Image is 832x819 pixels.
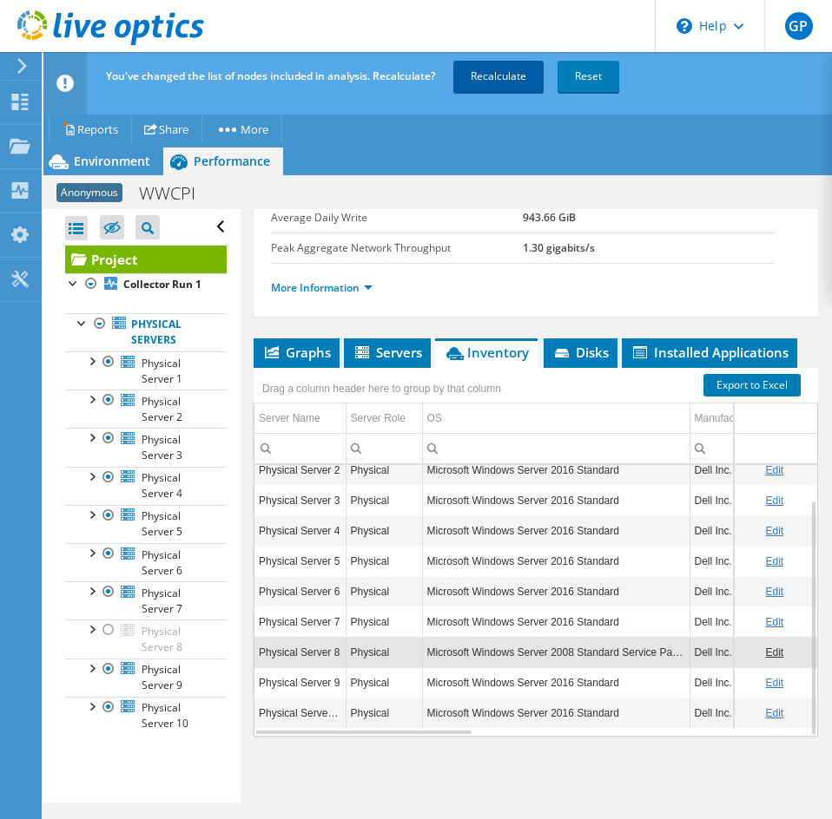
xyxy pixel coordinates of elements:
a: More [201,115,282,142]
span: Physical Server 7 [142,586,182,616]
td: Column OS, Filter cell [422,433,690,463]
td: Column Manufacturer, Value Dell Inc. [690,455,776,485]
a: Edit [765,555,783,567]
span: Inventory [444,344,529,361]
td: Column Server Name, Value Physical Server 8 [254,637,346,667]
td: Column Server Role, Value Physical [346,546,422,576]
span: Physical Server 5 [142,508,182,539]
a: Physical Server 9 [65,658,227,697]
span: Servers [353,344,422,361]
td: Column Server Role, Value Physical [346,455,422,485]
td: Column OS, Value Microsoft Windows Server 2016 Standard [422,546,690,576]
span: Physical Server 10 [142,700,188,731]
td: Server Name Column [254,403,346,434]
td: Column Server Name, Value Physical Server 3 [254,485,346,515]
td: Column Server Name, Value Physical Server 7 [254,606,346,637]
div: Physical [351,612,418,632]
a: Edit [765,677,783,689]
div: Physical [351,490,418,511]
td: Column Server Role, Value Physical [346,698,422,728]
td: Column OS, Value Microsoft Windows Server 2016 Standard [422,515,690,546]
b: 943.66 GiB [523,210,576,225]
span: Graphs [262,344,331,361]
div: OS [427,408,442,429]
div: Physical [351,581,418,602]
td: Column OS, Value Microsoft Windows Server 2016 Standard [422,576,690,606]
a: Physical Server 2 [65,390,227,428]
svg: \n [677,18,692,34]
a: Physical Servers [65,313,227,351]
div: Physical [351,460,418,481]
td: Manufacturer Column [690,403,776,434]
a: More Information [271,280,373,295]
td: Column Server Role, Value Physical [346,637,422,667]
a: Edit [765,586,783,598]
a: Physical Server 5 [65,505,227,543]
div: Server Role [351,408,406,429]
label: Peak Aggregate Network Throughput [271,239,523,257]
td: OS Column [422,403,690,434]
td: Column Server Role, Filter cell [346,433,422,463]
span: Physical Server 6 [142,547,182,578]
a: Physical Server 8 [65,619,227,658]
a: Recalculate [453,61,544,92]
span: Physical Server 8 [142,624,182,654]
td: Column OS, Value Microsoft Windows Server 2016 Standard [422,455,690,485]
td: Column Manufacturer, Value Dell Inc. [690,515,776,546]
td: Column OS, Value Microsoft Windows Server 2016 Standard [422,485,690,515]
td: Column Manufacturer, Value Dell Inc. [690,667,776,698]
div: Manufacturer [695,408,756,429]
b: 1.30 gigabits/s [523,240,595,255]
td: Column Server Name, Value Physical Server 4 [254,515,346,546]
span: Disks [552,344,609,361]
span: Physical Server 3 [142,432,182,462]
a: Edit [765,707,783,719]
td: Column Server Role, Value Physical [346,515,422,546]
div: Physical [351,521,418,541]
td: Column Manufacturer, Value Dell Inc. [690,485,776,515]
td: Column Manufacturer, Value Dell Inc. [690,576,776,606]
td: Column Manufacturer, Value Dell Inc. [690,698,776,728]
td: Column OS, Value Microsoft Windows Server 2016 Standard [422,667,690,698]
a: Reset [558,61,619,92]
td: Column OS, Value Microsoft Windows Server 2016 Standard [422,606,690,637]
a: Physical Server 3 [65,428,227,466]
td: Server Role Column [346,403,422,434]
span: Environment [74,153,150,169]
label: Average Daily Write [271,209,523,226]
div: Physical [351,672,418,693]
span: GP [785,12,813,40]
td: Column Server Name, Value Physical Server 10 [254,698,346,728]
a: Edit [765,646,783,658]
a: Physical Server 4 [65,467,227,505]
div: Physical [351,642,418,663]
div: Physical [351,703,418,724]
a: Reports [49,115,132,142]
a: Edit [765,495,783,507]
a: Physical Server 10 [65,697,227,735]
td: Column Server Role, Value Physical [346,606,422,637]
a: Collector Run 1 [65,273,227,296]
td: Column Server Name, Value Physical Server 6 [254,576,346,606]
td: Column OS, Value Microsoft Windows Server 2016 Standard [422,698,690,728]
span: Physical Server 9 [142,662,182,692]
div: Server Name [259,408,320,429]
td: Column OS, Value Microsoft Windows Server 2008 Standard Service Pack 2 [422,637,690,667]
span: Performance [194,153,270,169]
a: Export to Excel [703,374,801,396]
h1: WWCPI [131,184,222,203]
td: Column Manufacturer, Value Dell Inc. [690,606,776,637]
td: Column Manufacturer, Value Dell Inc. [690,637,776,667]
td: Column Manufacturer, Value Dell Inc. [690,546,776,576]
a: Edit [765,616,783,628]
a: Physical Server 1 [65,351,227,390]
td: Column Manufacturer, Filter cell [690,433,776,463]
span: You've changed the list of nodes included in analysis. Recalculate? [106,69,435,83]
span: Physical Server 1 [142,356,182,386]
a: Physical Server 6 [65,543,227,581]
td: Column Server Name, Value Physical Server 2 [254,455,346,485]
span: Installed Applications [631,344,789,361]
a: Share [131,115,202,142]
td: Column Server Name, Value Physical Server 9 [254,667,346,698]
a: Physical Server 7 [65,581,227,619]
